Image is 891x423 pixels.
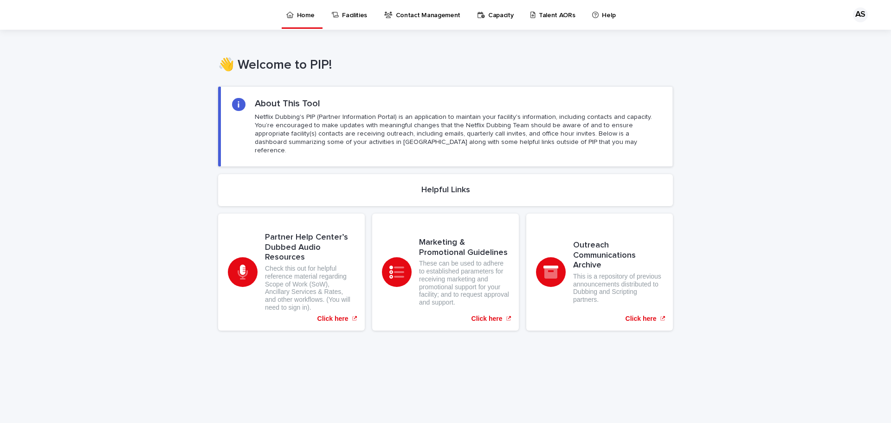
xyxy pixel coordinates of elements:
p: Check this out for helpful reference material regarding Scope of Work (SoW), Ancillary Services &... [265,265,355,312]
p: Click here [471,315,503,323]
p: These can be used to adhere to established parameters for receiving marketing and promotional sup... [419,260,509,306]
p: Netflix Dubbing's PIP (Partner Information Portal) is an application to maintain your facility's ... [255,113,661,155]
a: Click here [526,214,673,331]
a: Click here [218,214,365,331]
div: AS [853,7,868,22]
a: Click here [372,214,519,331]
p: Click here [626,315,657,323]
h3: Partner Help Center’s Dubbed Audio Resources [265,233,355,263]
p: This is a repository of previous announcements distributed to Dubbing and Scripting partners. [573,273,663,304]
h2: About This Tool [255,98,320,109]
h3: Outreach Communications Archive [573,241,663,271]
h2: Helpful Links [421,185,470,195]
h3: Marketing & Promotional Guidelines [419,238,509,258]
h1: 👋 Welcome to PIP! [218,58,673,73]
p: Click here [317,315,349,323]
